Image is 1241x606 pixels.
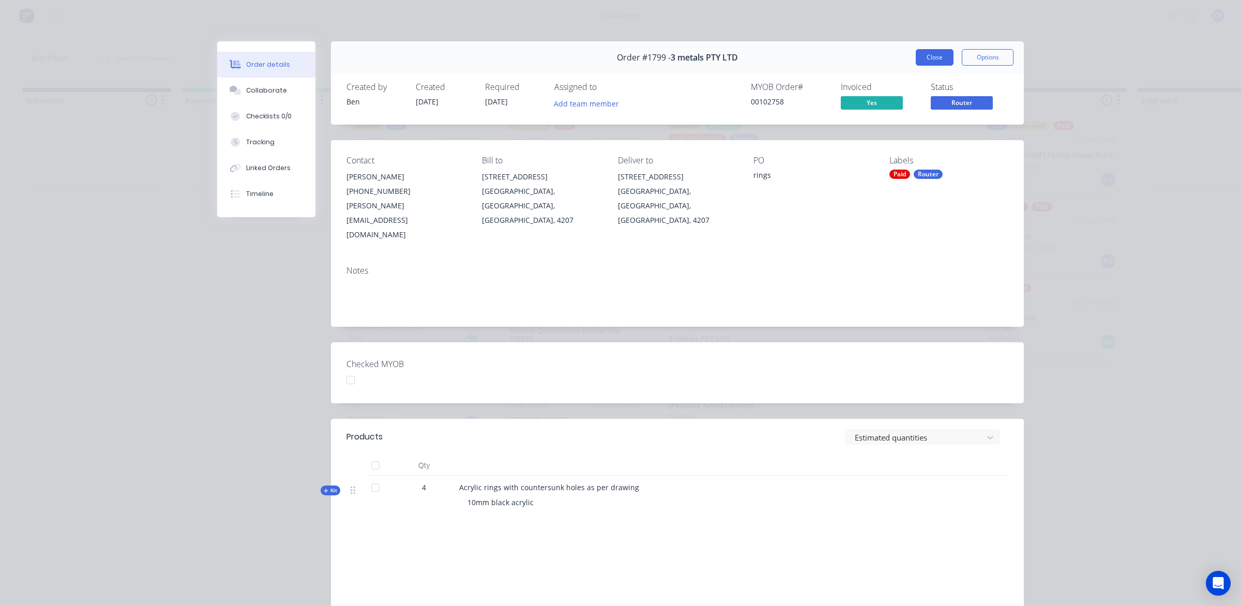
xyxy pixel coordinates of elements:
div: [STREET_ADDRESS][GEOGRAPHIC_DATA], [GEOGRAPHIC_DATA], [GEOGRAPHIC_DATA], 4207 [482,170,601,228]
button: Close [916,49,954,66]
div: Notes [346,266,1008,276]
div: Linked Orders [246,163,291,173]
div: Router [914,170,943,179]
span: Kit [324,487,337,494]
div: rings [753,170,872,184]
label: Checked MYOB [346,358,476,370]
div: Required [485,82,542,92]
div: [PERSON_NAME][PHONE_NUMBER][PERSON_NAME][EMAIL_ADDRESS][DOMAIN_NAME] [346,170,465,242]
span: [DATE] [416,97,438,107]
button: Router [931,96,993,112]
div: [STREET_ADDRESS] [482,170,601,184]
button: Options [962,49,1013,66]
div: [STREET_ADDRESS][GEOGRAPHIC_DATA], [GEOGRAPHIC_DATA], [GEOGRAPHIC_DATA], 4207 [618,170,737,228]
button: Order details [217,52,315,78]
button: Timeline [217,181,315,207]
div: Order details [246,60,290,69]
span: [DATE] [485,97,508,107]
span: 10mm black acrylic [467,497,534,507]
span: 3 metals PTY LTD [671,53,738,63]
div: Created by [346,82,403,92]
div: Ben [346,96,403,107]
button: Add team member [549,96,625,110]
div: Timeline [246,189,274,199]
div: Open Intercom Messenger [1206,571,1231,596]
div: [PHONE_NUMBER] [346,184,465,199]
div: Labels [889,156,1008,165]
button: Add team member [554,96,625,110]
div: [PERSON_NAME] [346,170,465,184]
span: Yes [841,96,903,109]
div: Contact [346,156,465,165]
div: Collaborate [246,86,287,95]
button: Collaborate [217,78,315,103]
div: Checklists 0/0 [246,112,292,121]
div: Created [416,82,473,92]
div: Assigned to [554,82,658,92]
div: [PERSON_NAME][EMAIL_ADDRESS][DOMAIN_NAME] [346,199,465,242]
div: Paid [889,170,910,179]
button: Kit [321,486,340,495]
div: [GEOGRAPHIC_DATA], [GEOGRAPHIC_DATA], [GEOGRAPHIC_DATA], 4207 [618,184,737,228]
div: MYOB Order # [751,82,828,92]
button: Linked Orders [217,155,315,181]
button: Tracking [217,129,315,155]
span: Order #1799 - [617,53,671,63]
div: Bill to [482,156,601,165]
div: [STREET_ADDRESS] [618,170,737,184]
div: PO [753,156,872,165]
span: 4 [422,482,426,493]
div: Products [346,431,383,443]
span: Router [931,96,993,109]
button: Checklists 0/0 [217,103,315,129]
div: [GEOGRAPHIC_DATA], [GEOGRAPHIC_DATA], [GEOGRAPHIC_DATA], 4207 [482,184,601,228]
div: Tracking [246,138,275,147]
div: Qty [393,455,455,476]
div: 00102758 [751,96,828,107]
div: Invoiced [841,82,918,92]
div: Deliver to [618,156,737,165]
span: Acrylic rings with countersunk holes as per drawing [459,482,639,492]
div: Status [931,82,1008,92]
